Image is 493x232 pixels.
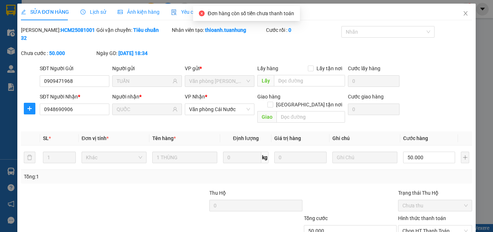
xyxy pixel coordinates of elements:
th: Ghi chú [330,131,400,145]
div: Tổng: 1 [24,173,191,181]
span: Ảnh kiện hàng [118,9,160,15]
button: plus [24,103,35,114]
label: Hình thức thanh toán [398,215,446,221]
span: edit [21,9,26,14]
span: Yêu cầu xuất hóa đơn điện tử [171,9,247,15]
span: Đơn vị tính [82,135,109,141]
span: Lấy tận nơi [314,64,345,72]
span: VP Nhận [185,94,205,100]
input: Ghi Chú [332,152,397,163]
span: Lịch sử [80,9,106,15]
div: Nhân viên tạo: [172,26,265,34]
span: Tên hàng [152,135,176,141]
span: Tổng cước [304,215,328,221]
div: Chưa cước : [21,49,95,57]
span: SỬA ĐƠN HÀNG [21,9,69,15]
span: Định lượng [233,135,258,141]
label: Cước lấy hàng [348,66,380,71]
span: Lấy hàng [257,66,278,71]
div: SĐT Người Nhận [40,93,109,101]
button: Close [455,4,476,24]
div: Gói vận chuyển: [96,26,170,34]
button: delete [24,152,35,163]
span: Lấy [257,75,274,87]
b: 0 [288,27,291,33]
b: thioanh.tuanhung [205,27,246,33]
label: Cước giao hàng [348,94,384,100]
span: Cước hàng [403,135,428,141]
input: Tên người nhận [117,105,171,113]
span: close [463,10,468,16]
span: Văn phòng Cái Nước [189,104,250,115]
div: Cước rồi : [266,26,340,34]
div: Ngày GD: [96,49,170,57]
div: Trạng thái Thu Hộ [398,189,472,197]
input: Dọc đường [274,75,345,87]
span: plus [24,106,35,111]
b: [DATE] 18:34 [118,50,148,56]
span: Giao hàng [257,94,280,100]
span: Văn phòng Hồ Chí Minh [189,76,250,87]
img: icon [171,9,177,15]
b: 50.000 [49,50,65,56]
div: Người gửi [112,64,182,72]
span: kg [261,152,269,163]
div: [PERSON_NAME]: [21,26,95,42]
b: Tiêu chuẩn [133,27,159,33]
input: VD: Bàn, Ghế [152,152,217,163]
span: Khác [86,152,142,163]
span: close-circle [199,10,205,16]
span: Giao [257,111,276,123]
span: Giá trị hàng [274,135,301,141]
button: plus [461,152,469,163]
span: picture [118,9,123,14]
input: Cước lấy hàng [348,75,400,87]
span: clock-circle [80,9,86,14]
span: Thu Hộ [209,190,226,196]
span: user [173,107,178,112]
div: SĐT Người Gửi [40,64,109,72]
span: SL [43,135,49,141]
input: Tên người gửi [117,77,171,85]
div: VP gửi [185,64,254,72]
span: Đơn hàng còn số tiền chưa thanh toán [208,10,294,16]
input: 0 [274,152,326,163]
span: [GEOGRAPHIC_DATA] tận nơi [273,101,345,109]
input: Dọc đường [276,111,345,123]
span: user [173,79,178,84]
input: Cước giao hàng [348,104,400,115]
span: Chưa thu [402,200,468,211]
div: Người nhận [112,93,182,101]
